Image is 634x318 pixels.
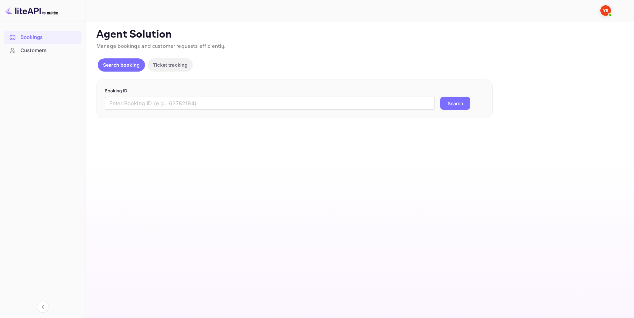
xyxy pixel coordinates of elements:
[600,5,611,16] img: Yandex Support
[20,34,78,41] div: Bookings
[37,301,49,313] button: Collapse navigation
[5,5,58,16] img: LiteAPI logo
[96,43,226,50] span: Manage bookings and customer requests efficiently.
[4,44,82,57] div: Customers
[20,47,78,54] div: Customers
[440,97,470,110] button: Search
[4,31,82,43] a: Bookings
[105,88,484,94] p: Booking ID
[105,97,435,110] input: Enter Booking ID (e.g., 63782194)
[4,44,82,56] a: Customers
[96,28,622,41] p: Agent Solution
[153,61,188,68] p: Ticket tracking
[4,31,82,44] div: Bookings
[103,61,140,68] p: Search booking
